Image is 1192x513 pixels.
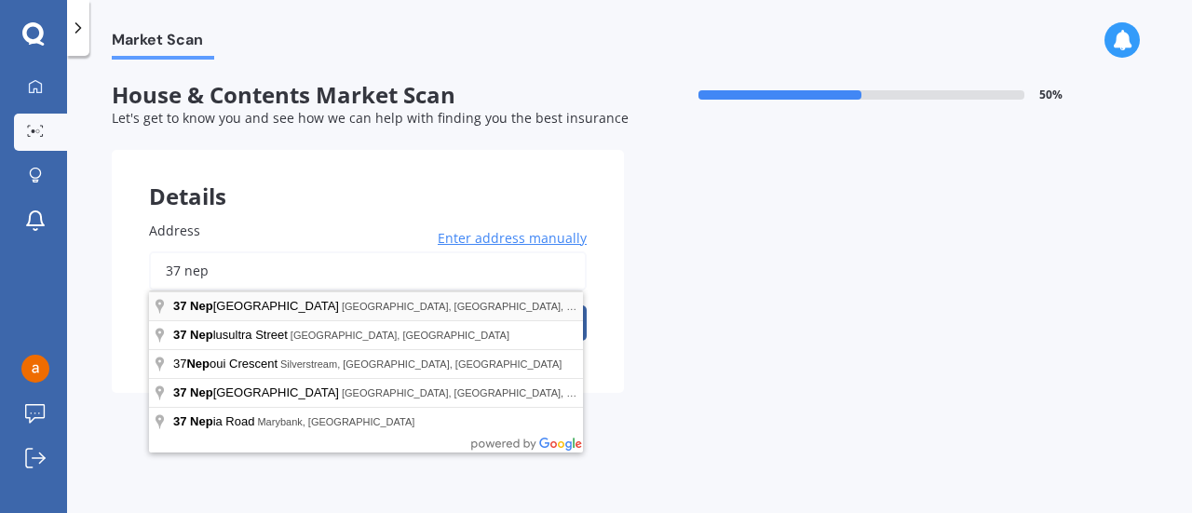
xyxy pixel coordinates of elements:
[280,358,562,370] span: Silverstream, [GEOGRAPHIC_DATA], [GEOGRAPHIC_DATA]
[190,299,213,313] span: Nep
[1039,88,1063,101] span: 50 %
[173,385,213,399] span: 37 Nep
[173,299,186,313] span: 37
[173,299,342,313] span: [GEOGRAPHIC_DATA]
[173,357,280,371] span: 37 oui Crescent
[149,222,200,239] span: Address
[21,355,49,383] img: ACg8ocKtk-4m3CzrzO0cvBsIQtfeTFh-QfjzW9svVOMrgcRQ26WmNQ=s96-c
[186,357,210,371] span: Nep
[173,385,342,399] span: [GEOGRAPHIC_DATA]
[291,330,509,341] span: [GEOGRAPHIC_DATA], [GEOGRAPHIC_DATA]
[112,150,624,206] div: Details
[438,229,587,248] span: Enter address manually
[173,414,257,428] span: ia Road
[173,328,291,342] span: lusultra Street
[112,31,214,56] span: Market Scan
[112,82,624,109] span: House & Contents Market Scan
[342,301,673,312] span: [GEOGRAPHIC_DATA], [GEOGRAPHIC_DATA], [GEOGRAPHIC_DATA]
[342,387,673,398] span: [GEOGRAPHIC_DATA], [GEOGRAPHIC_DATA], [GEOGRAPHIC_DATA]
[257,416,414,427] span: Marybank, [GEOGRAPHIC_DATA]
[173,414,213,428] span: 37 Nep
[112,109,629,127] span: Let's get to know you and see how we can help with finding you the best insurance
[149,251,587,290] input: Enter address
[173,328,213,342] span: 37 Nep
